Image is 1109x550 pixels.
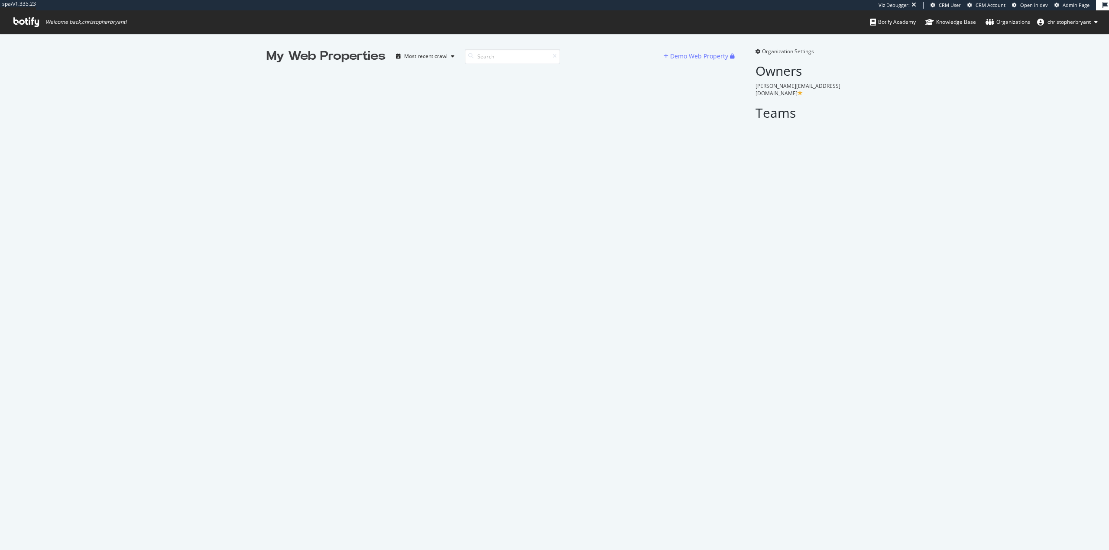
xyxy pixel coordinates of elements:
[756,64,843,78] h2: Owners
[870,10,916,34] a: Botify Academy
[465,49,560,64] input: Search
[1020,2,1048,8] span: Open in dev
[392,49,458,63] button: Most recent crawl
[925,10,976,34] a: Knowledge Base
[931,2,961,9] a: CRM User
[1054,2,1090,9] a: Admin Page
[870,18,916,26] div: Botify Academy
[967,2,1005,9] a: CRM Account
[670,52,728,61] div: Demo Web Property
[976,2,1005,8] span: CRM Account
[1030,15,1105,29] button: christopherbryant
[664,49,730,63] button: Demo Web Property
[266,48,386,65] div: My Web Properties
[664,52,730,60] a: Demo Web Property
[756,106,843,120] h2: Teams
[1047,18,1091,26] span: christopherbryant
[404,54,447,59] div: Most recent crawl
[879,2,910,9] div: Viz Debugger:
[986,18,1030,26] div: Organizations
[756,82,840,97] span: [PERSON_NAME][EMAIL_ADDRESS][DOMAIN_NAME]
[986,10,1030,34] a: Organizations
[762,48,814,55] span: Organization Settings
[925,18,976,26] div: Knowledge Base
[1012,2,1048,9] a: Open in dev
[45,19,126,26] span: Welcome back, christopherbryant !
[939,2,961,8] span: CRM User
[1063,2,1090,8] span: Admin Page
